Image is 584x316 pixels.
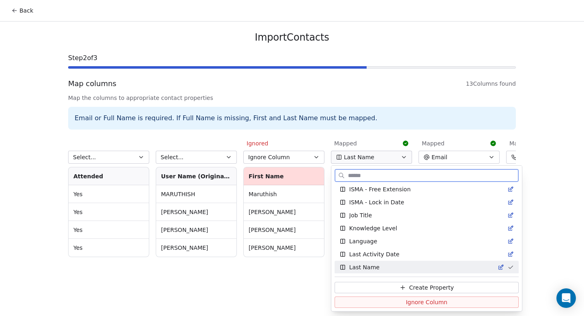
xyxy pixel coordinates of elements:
[349,224,397,232] span: Knowledge Level
[349,250,399,258] span: Last Activity Date
[335,282,519,293] button: Create Property
[406,298,448,306] span: Ignore Column
[349,185,411,193] span: ISMA - Free Extension
[409,284,454,292] span: Create Property
[349,263,380,271] span: Last Name
[349,198,404,206] span: ISMA - Lock in Date
[335,297,519,308] button: Ignore Column
[349,211,372,219] span: Job Title
[349,237,377,245] span: Language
